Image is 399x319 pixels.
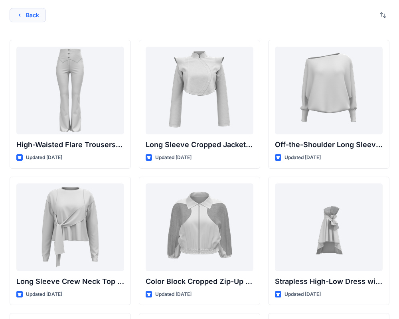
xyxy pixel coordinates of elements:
p: Color Block Cropped Zip-Up Jacket with Sheer Sleeves [146,276,253,287]
p: Updated [DATE] [155,290,192,299]
p: Updated [DATE] [284,154,321,162]
p: Updated [DATE] [26,290,62,299]
a: Color Block Cropped Zip-Up Jacket with Sheer Sleeves [146,183,253,271]
p: Updated [DATE] [155,154,192,162]
a: High-Waisted Flare Trousers with Button Detail [16,47,124,134]
a: Long Sleeve Crew Neck Top with Asymmetrical Tie Detail [16,183,124,271]
a: Off-the-Shoulder Long Sleeve Top [275,47,383,134]
p: Off-the-Shoulder Long Sleeve Top [275,139,383,150]
a: Strapless High-Low Dress with Side Bow Detail [275,183,383,271]
p: Updated [DATE] [284,290,321,299]
p: Long Sleeve Cropped Jacket with Mandarin Collar and Shoulder Detail [146,139,253,150]
button: Back [10,8,46,22]
a: Long Sleeve Cropped Jacket with Mandarin Collar and Shoulder Detail [146,47,253,134]
p: Long Sleeve Crew Neck Top with Asymmetrical Tie Detail [16,276,124,287]
p: Strapless High-Low Dress with Side Bow Detail [275,276,383,287]
p: Updated [DATE] [26,154,62,162]
p: High-Waisted Flare Trousers with Button Detail [16,139,124,150]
